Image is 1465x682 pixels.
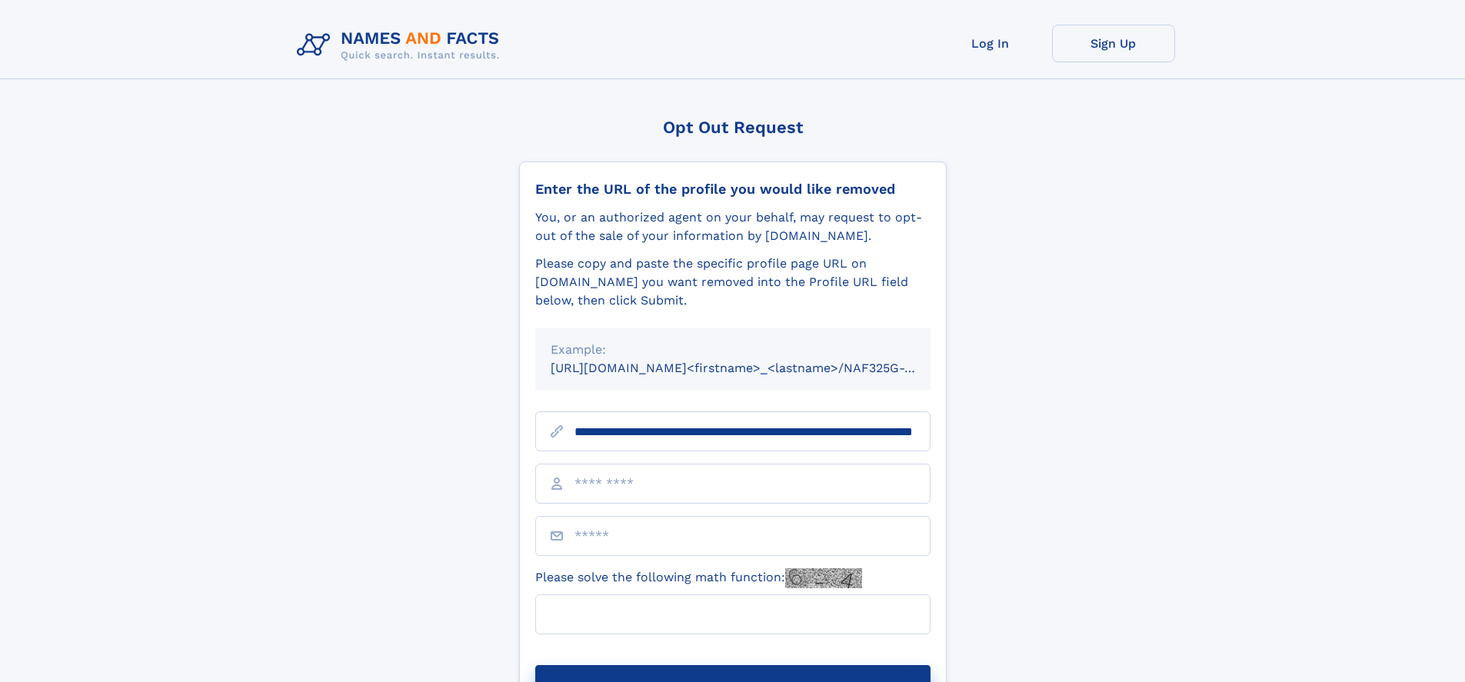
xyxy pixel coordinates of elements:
[291,25,512,66] img: Logo Names and Facts
[535,568,862,588] label: Please solve the following math function:
[535,255,931,310] div: Please copy and paste the specific profile page URL on [DOMAIN_NAME] you want removed into the Pr...
[519,118,947,137] div: Opt Out Request
[535,208,931,245] div: You, or an authorized agent on your behalf, may request to opt-out of the sale of your informatio...
[551,361,960,375] small: [URL][DOMAIN_NAME]<firstname>_<lastname>/NAF325G-xxxxxxxx
[1052,25,1175,62] a: Sign Up
[551,341,915,359] div: Example:
[929,25,1052,62] a: Log In
[535,181,931,198] div: Enter the URL of the profile you would like removed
